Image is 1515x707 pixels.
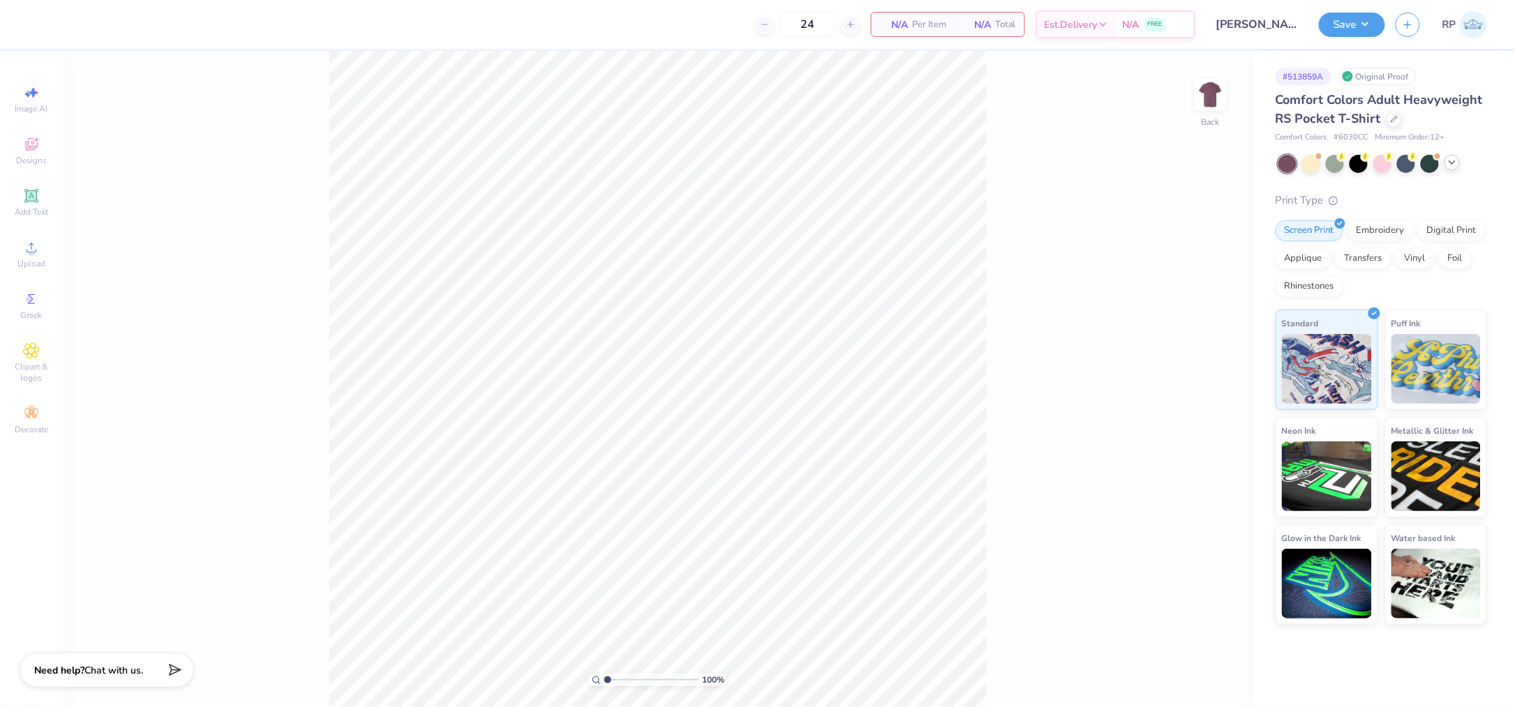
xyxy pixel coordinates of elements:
[1334,132,1368,144] span: # 6030CC
[1276,192,1487,208] div: Print Type
[1282,549,1372,618] img: Glow in the Dark Ink
[1276,248,1331,269] div: Applique
[1375,132,1445,144] span: Minimum Order: 12 +
[1282,316,1319,330] span: Standard
[21,310,43,321] span: Greek
[34,664,84,677] strong: Need help?
[1282,441,1372,511] img: Neon Ink
[1396,248,1435,269] div: Vinyl
[1460,11,1487,38] img: Rose Pineda
[1418,220,1486,241] div: Digital Print
[1197,81,1225,109] img: Back
[1391,423,1474,438] span: Metallic & Glitter Ink
[1391,441,1482,511] img: Metallic & Glitter Ink
[15,206,48,218] span: Add Text
[1391,334,1482,404] img: Puff Ink
[17,258,45,269] span: Upload
[880,17,908,32] span: N/A
[1391,549,1482,618] img: Water based Ink
[1276,276,1343,297] div: Rhinestones
[1045,17,1098,32] span: Est. Delivery
[702,674,724,686] span: 100 %
[7,361,56,383] span: Clipart & logos
[780,12,835,37] input: – –
[15,424,48,435] span: Decorate
[1391,531,1456,545] span: Water based Ink
[1336,248,1391,269] div: Transfers
[963,17,991,32] span: N/A
[1442,17,1456,33] span: RP
[1338,68,1417,85] div: Original Proof
[15,103,48,114] span: Image AI
[1439,248,1472,269] div: Foil
[995,17,1016,32] span: Total
[16,155,47,166] span: Designs
[1276,132,1327,144] span: Comfort Colors
[1282,334,1372,404] img: Standard
[1123,17,1140,32] span: N/A
[1319,13,1385,37] button: Save
[1202,116,1220,128] div: Back
[912,17,946,32] span: Per Item
[1148,20,1163,29] span: FREE
[1442,11,1487,38] a: RP
[1282,531,1361,545] span: Glow in the Dark Ink
[1282,423,1316,438] span: Neon Ink
[1206,10,1308,38] input: Untitled Design
[84,664,143,677] span: Chat with us.
[1276,91,1483,127] span: Comfort Colors Adult Heavyweight RS Pocket T-Shirt
[1348,220,1414,241] div: Embroidery
[1391,316,1421,330] span: Puff Ink
[1276,220,1343,241] div: Screen Print
[1276,68,1331,85] div: # 513859A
